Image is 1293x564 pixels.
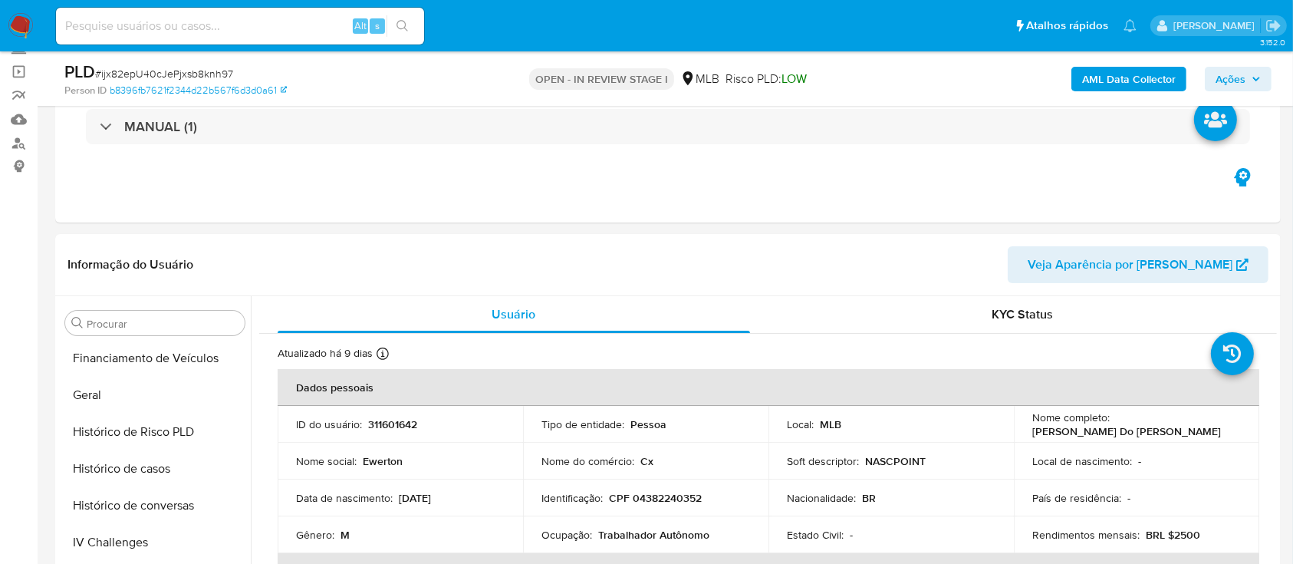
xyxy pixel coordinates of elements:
p: Soft descriptor : [787,454,859,468]
span: LOW [781,70,807,87]
p: Identificação : [541,491,603,505]
p: BRL $2500 [1146,528,1200,542]
span: Risco PLD: [725,71,807,87]
p: País de residência : [1032,491,1121,505]
p: 311601642 [368,417,417,431]
span: Veja Aparência por [PERSON_NAME] [1028,246,1232,283]
p: Ewerton [363,454,403,468]
p: Pessoa [630,417,666,431]
p: Gênero : [296,528,334,542]
span: Ações [1216,67,1245,91]
span: Alt [354,18,367,33]
span: Usuário [492,305,535,323]
p: Nacionalidade : [787,491,856,505]
input: Procurar [87,317,239,331]
p: laisa.felismino@mercadolivre.com [1173,18,1260,33]
p: MLB [820,417,841,431]
button: IV Challenges [59,524,251,561]
p: Nome completo : [1032,411,1110,424]
b: Person ID [64,84,107,97]
span: 3.152.0 [1260,36,1285,48]
p: Local : [787,417,814,431]
button: AML Data Collector [1071,67,1186,91]
p: BR [862,491,876,505]
p: Nome social : [296,454,357,468]
button: Geral [59,377,251,414]
a: Notificações [1124,19,1137,32]
p: Estado Civil : [787,528,844,542]
p: Data de nascimento : [296,491,393,505]
p: [DATE] [399,491,431,505]
p: Rendimentos mensais : [1032,528,1140,542]
span: # ijx82epU40cJePjxsb8knh97 [95,66,233,81]
p: - [850,528,853,542]
p: CPF 04382240352 [609,491,702,505]
button: Ações [1205,67,1272,91]
h3: MANUAL (1) [124,118,197,135]
button: Procurar [71,317,84,329]
div: MLB [680,71,719,87]
p: Trabalhador Autônomo [598,528,709,542]
span: Atalhos rápidos [1026,18,1108,34]
p: Tipo de entidade : [541,417,624,431]
p: ID do usuário : [296,417,362,431]
button: Histórico de conversas [59,487,251,524]
b: AML Data Collector [1082,67,1176,91]
input: Pesquise usuários ou casos... [56,16,424,36]
p: M [341,528,350,542]
a: b8396fb7621f2344d22b567f6d3d0a61 [110,84,287,97]
button: Histórico de casos [59,450,251,487]
button: Financiamento de Veículos [59,340,251,377]
p: Atualizado há 9 dias [278,346,373,361]
button: search-icon [387,15,418,37]
p: OPEN - IN REVIEW STAGE I [529,68,674,90]
div: MANUAL (1) [86,109,1250,144]
p: - [1138,454,1141,468]
button: Veja Aparência por [PERSON_NAME] [1008,246,1268,283]
span: KYC Status [992,305,1053,323]
b: PLD [64,59,95,84]
th: Dados pessoais [278,369,1259,406]
p: Local de nascimento : [1032,454,1132,468]
p: Nome do comércio : [541,454,634,468]
h1: Informação do Usuário [67,257,193,272]
a: Sair [1265,18,1281,34]
button: Histórico de Risco PLD [59,414,251,450]
p: [PERSON_NAME] Do [PERSON_NAME] [1032,424,1221,438]
p: Ocupação : [541,528,592,542]
span: s [375,18,380,33]
p: Cx [640,454,653,468]
p: NASCPOINT [865,454,926,468]
p: - [1127,491,1130,505]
